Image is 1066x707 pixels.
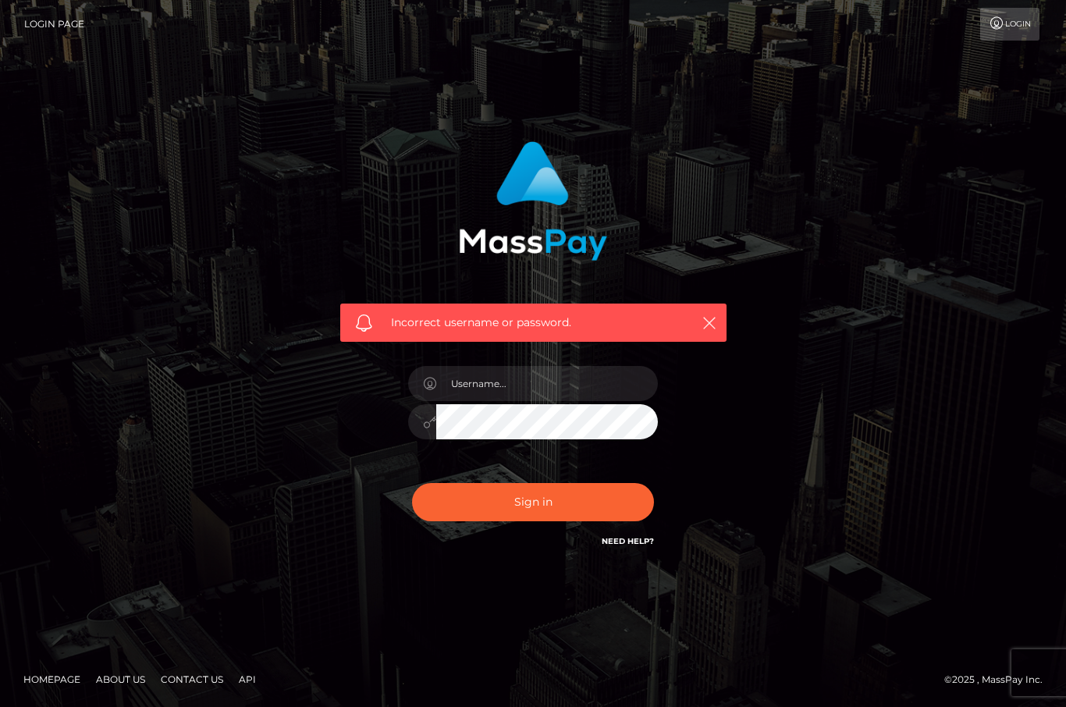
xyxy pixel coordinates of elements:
a: Need Help? [602,536,654,546]
input: Username... [436,366,658,401]
span: Incorrect username or password. [391,314,676,331]
a: Contact Us [155,667,229,691]
a: About Us [90,667,151,691]
img: MassPay Login [459,141,607,261]
button: Sign in [412,483,654,521]
a: Login Page [24,8,84,41]
div: © 2025 , MassPay Inc. [944,671,1054,688]
a: Login [980,8,1039,41]
a: Homepage [17,667,87,691]
a: API [233,667,262,691]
